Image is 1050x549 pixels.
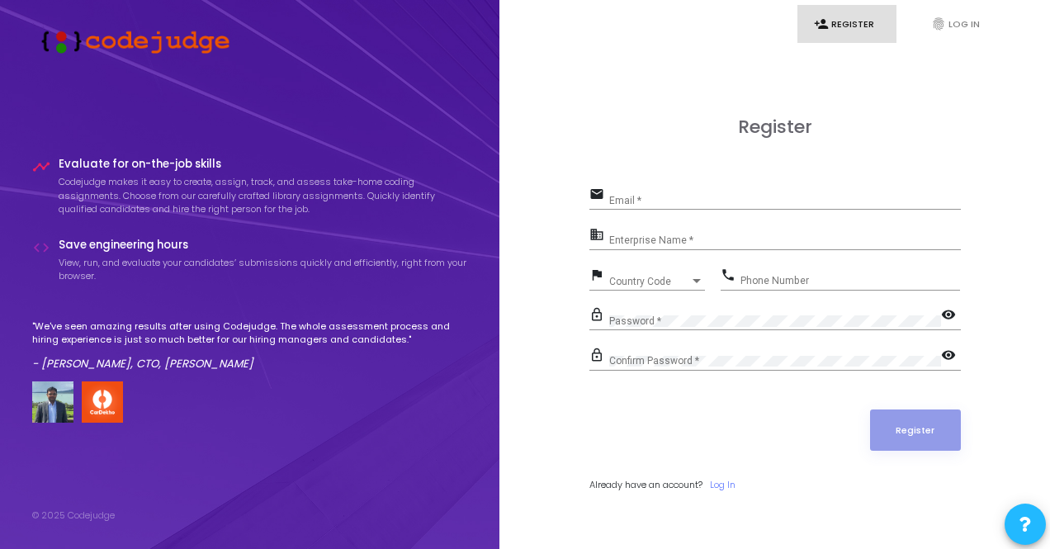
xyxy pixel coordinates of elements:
[59,239,468,252] h4: Save engineering hours
[32,509,115,523] div: © 2025 Codejudge
[32,158,50,176] i: timeline
[59,158,468,171] h4: Evaluate for on-the-job skills
[59,175,468,216] p: Codejudge makes it easy to create, assign, track, and assess take-home coding assignments. Choose...
[740,275,960,286] input: Phone Number
[931,17,946,31] i: fingerprint
[59,256,468,283] p: View, run, and evaluate your candidates’ submissions quickly and efficiently, right from your bro...
[589,267,609,286] mat-icon: flag
[941,347,961,367] mat-icon: visibility
[589,226,609,246] mat-icon: business
[721,267,740,286] mat-icon: phone
[814,17,829,31] i: person_add
[589,116,961,138] h3: Register
[609,235,961,247] input: Enterprise Name
[589,306,609,326] mat-icon: lock_outline
[609,277,690,286] span: Country Code
[589,478,702,491] span: Already have an account?
[589,186,609,206] mat-icon: email
[941,306,961,326] mat-icon: visibility
[32,239,50,257] i: code
[32,381,73,423] img: user image
[32,319,468,347] p: "We've seen amazing results after using Codejudge. The whole assessment process and hiring experi...
[32,356,253,372] em: - [PERSON_NAME], CTO, [PERSON_NAME]
[870,409,961,451] button: Register
[915,5,1014,44] a: fingerprintLog In
[82,381,123,423] img: company-logo
[589,347,609,367] mat-icon: lock_outline
[797,5,896,44] a: person_addRegister
[710,478,735,492] a: Log In
[609,195,961,206] input: Email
